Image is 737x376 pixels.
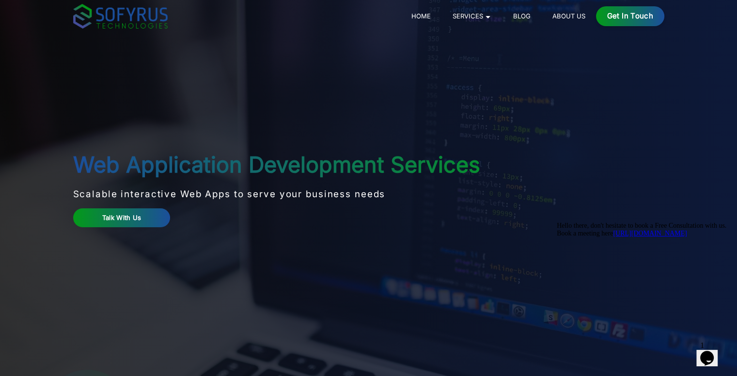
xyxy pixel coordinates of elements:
[596,6,664,26] a: Get in Touch
[60,12,134,19] a: [URL][DOMAIN_NAME]
[509,10,534,22] a: Blog
[4,4,178,19] div: Hello there, don't hesitate to book a Free Consultation with us.Book a meeting here[URL][DOMAIN_N...
[408,10,434,22] a: Home
[73,208,171,227] a: Talk With Us
[73,188,566,200] p: Scalable interactive Web Apps to serve your business needs
[549,10,589,22] a: About Us
[4,4,173,19] span: Hello there, don't hesitate to book a Free Consultation with us. Book a meeting here
[73,152,566,177] h1: Web Application Development Services
[449,10,495,22] a: Services 🞃
[696,337,727,366] iframe: chat widget
[553,218,727,332] iframe: chat widget
[73,4,168,29] img: sofyrus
